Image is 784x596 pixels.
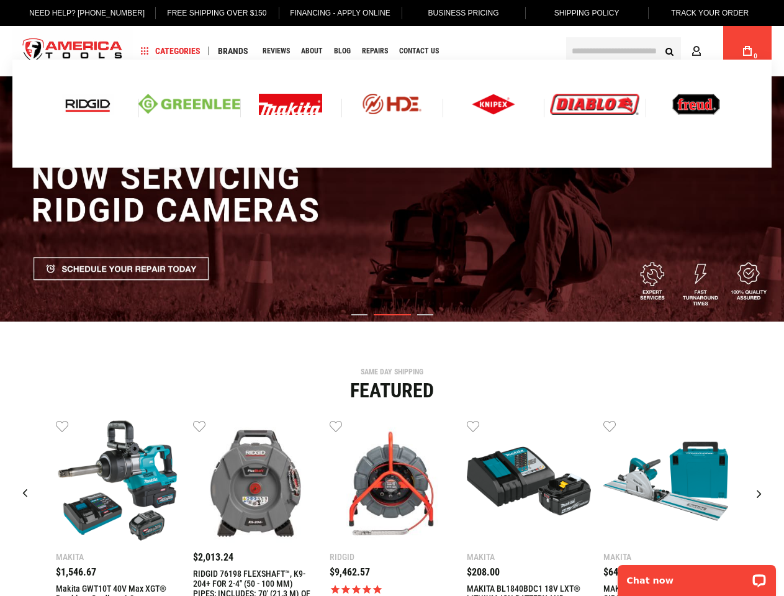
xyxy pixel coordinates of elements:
[259,94,322,115] img: Makita Logo
[12,28,133,74] a: store logo
[399,47,439,55] span: Contact Us
[218,47,248,55] span: Brands
[295,43,328,60] a: About
[603,419,728,547] a: MAKITA SP6000J1 6-1/2" PLUNGE CIRCULAR SAW, 55" GUIDE RAIL, 12 AMP, ELECTRIC BRAKE, CASE
[736,26,759,76] a: 0
[341,94,443,114] img: HDE logo
[12,28,133,74] img: America Tools
[356,43,394,60] a: Repairs
[56,419,181,544] img: Makita GWT10T 40V max XGT® Brushless Cordless 4‑Sp. High‑Torque 1" Sq. Drive D‑Handle Extended An...
[193,419,318,547] a: RIDGID 76198 FLEXSHAFT™, K9-204+ FOR 2-4
[657,39,681,63] button: Search
[328,43,356,60] a: Blog
[467,553,592,561] div: Makita
[744,478,775,509] div: Next slide
[330,566,370,578] span: $9,462.57
[330,553,454,561] div: Ridgid
[9,368,775,376] div: SAME DAY SHIPPING
[56,566,96,578] span: $1,546.67
[550,94,639,115] img: Diablo logo
[212,43,254,60] a: Brands
[472,94,515,115] img: Knipex logo
[603,553,728,561] div: Makita
[554,9,620,17] span: Shipping Policy
[467,419,592,547] a: MAKITA BL1840BDC1 18V LXT® LITHIUM-ION BATTERY AND CHARGER STARTER PACK, BL1840B, DC18RC (4.0AH)
[610,557,784,596] iframe: LiveChat chat widget
[56,419,181,547] a: Makita GWT10T 40V max XGT® Brushless Cordless 4‑Sp. High‑Torque 1" Sq. Drive D‑Handle Extended An...
[135,43,206,60] a: Categories
[394,43,444,60] a: Contact Us
[754,53,757,60] span: 0
[9,381,775,400] div: Featured
[141,47,201,55] span: Categories
[257,43,295,60] a: Reviews
[330,419,454,544] img: RIDGID 76883 SEESNAKE® MINI PRO
[603,419,728,544] img: MAKITA SP6000J1 6-1/2" PLUNGE CIRCULAR SAW, 55" GUIDE RAIL, 12 AMP, ELECTRIC BRAKE, CASE
[263,47,290,55] span: Reviews
[9,478,40,509] div: Previous slide
[467,419,592,544] img: MAKITA BL1840BDC1 18V LXT® LITHIUM-ION BATTERY AND CHARGER STARTER PACK, BL1840B, DC18RC (4.0AH)
[672,94,719,115] img: Freud logo
[467,566,500,578] span: $208.00
[330,584,454,595] span: Rated 5.0 out of 5 stars 1 reviews
[330,419,454,547] a: RIDGID 76883 SEESNAKE® MINI PRO
[62,94,114,115] img: Ridgid logo
[138,94,240,114] img: Greenlee logo
[193,551,233,563] span: $2,013.24
[603,566,636,578] span: $642.67
[193,419,318,544] img: RIDGID 76198 FLEXSHAFT™, K9-204+ FOR 2-4
[334,47,351,55] span: Blog
[56,553,181,561] div: Makita
[301,47,323,55] span: About
[362,47,388,55] span: Repairs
